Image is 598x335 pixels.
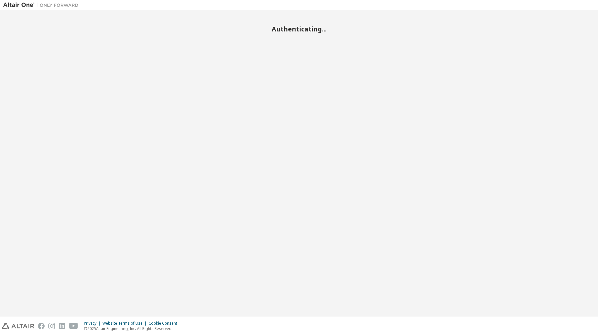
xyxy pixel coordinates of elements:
img: facebook.svg [38,323,45,329]
img: instagram.svg [48,323,55,329]
img: Altair One [3,2,82,8]
p: © 2025 Altair Engineering, Inc. All Rights Reserved. [84,326,181,331]
img: linkedin.svg [59,323,65,329]
img: altair_logo.svg [2,323,34,329]
div: Cookie Consent [149,321,181,326]
img: youtube.svg [69,323,78,329]
div: Website Terms of Use [102,321,149,326]
h2: Authenticating... [3,25,595,33]
div: Privacy [84,321,102,326]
